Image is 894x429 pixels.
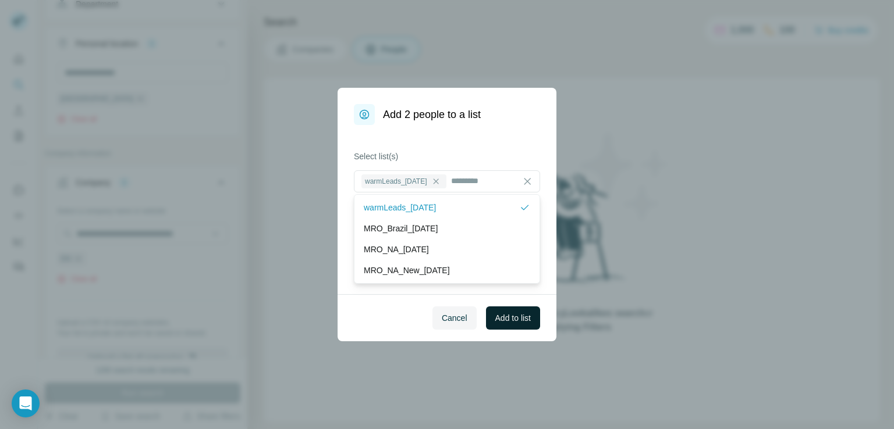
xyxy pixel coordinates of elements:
[364,223,438,234] p: MRO_Brazil_[DATE]
[354,151,540,162] label: Select list(s)
[364,202,436,213] p: warmLeads_[DATE]
[495,312,531,324] span: Add to list
[361,174,446,188] div: warmLeads_[DATE]
[383,106,481,123] h1: Add 2 people to a list
[364,244,429,255] p: MRO_NA_[DATE]
[12,389,40,417] div: Open Intercom Messenger
[486,306,540,330] button: Add to list
[432,306,477,330] button: Cancel
[364,264,450,276] p: MRO_NA_New_[DATE]
[442,312,467,324] span: Cancel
